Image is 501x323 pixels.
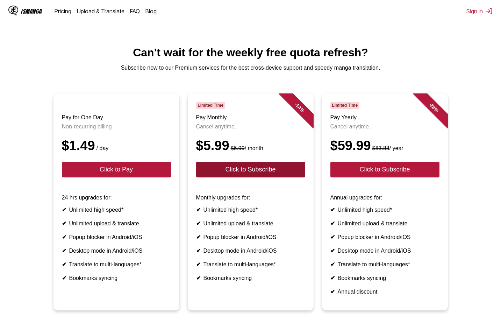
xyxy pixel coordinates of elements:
[196,234,305,240] li: Popup blocker in Android/iOS
[330,289,335,295] b: ✔
[330,114,439,121] h3: Pay Yearly
[196,261,305,268] li: Translate to multi-languages*
[330,220,439,227] li: Unlimited upload & translate
[21,8,42,15] div: IsManga
[413,86,455,128] div: - 28 %
[145,8,157,15] a: Blog
[330,261,335,267] b: ✔
[196,138,305,153] div: $5.99
[371,145,403,151] small: / year
[196,124,305,130] p: Cancel anytime.
[62,124,171,130] p: Non-recurring billing
[62,261,66,267] b: ✔
[330,138,439,153] div: $59.99
[196,162,305,177] button: Click to Subscribe
[62,206,171,213] li: Unlimited high speed*
[330,275,439,281] li: Bookmarks syncing
[62,275,66,281] b: ✔
[196,275,305,281] li: Bookmarks syncing
[330,102,359,109] span: Limited Time
[62,162,171,177] button: Click to Pay
[196,247,305,254] li: Desktop mode in Android/iOS
[330,248,335,254] b: ✔
[330,207,335,213] b: ✔
[330,195,439,201] p: Annual upgrades for:
[62,234,66,240] b: ✔
[330,124,439,130] p: Cancel anytime.
[330,234,335,240] b: ✔
[330,247,439,254] li: Desktop mode in Android/iOS
[196,220,201,226] b: ✔
[62,138,171,153] div: $1.49
[330,206,439,213] li: Unlimited high speed*
[62,247,171,254] li: Desktop mode in Android/iOS
[196,261,201,267] b: ✔
[196,234,201,240] b: ✔
[196,206,305,213] li: Unlimited high speed*
[62,248,66,254] b: ✔
[62,195,171,201] p: 24 hrs upgrades for:
[8,6,18,15] img: IsManga Logo
[330,275,335,281] b: ✔
[330,162,439,177] button: Click to Subscribe
[62,220,66,226] b: ✔
[196,275,201,281] b: ✔
[55,8,71,15] a: Pricing
[231,145,245,151] s: $6.99
[330,234,439,240] li: Popup blocker in Android/iOS
[62,275,171,281] li: Bookmarks syncing
[330,261,439,268] li: Translate to multi-languages*
[95,145,109,151] small: / day
[62,207,66,213] b: ✔
[62,261,171,268] li: Translate to multi-languages*
[62,114,171,121] h3: Pay for One Day
[486,8,493,15] img: Sign out
[196,220,305,227] li: Unlimited upload & translate
[196,207,201,213] b: ✔
[196,102,225,109] span: Limited Time
[196,248,201,254] b: ✔
[330,288,439,295] li: Annual discount
[466,8,493,15] button: Sign In
[62,220,171,227] li: Unlimited upload & translate
[130,8,140,15] a: FAQ
[229,145,263,151] small: / month
[8,6,55,17] a: IsManga LogoIsManga
[196,114,305,121] h3: Pay Monthly
[196,195,305,201] p: Monthly upgrades for:
[372,145,389,151] s: $83.88
[77,8,124,15] a: Upload & Translate
[278,86,320,128] div: - 14 %
[6,46,495,59] h1: Can't wait for the weekly free quota refresh?
[6,65,495,71] p: Subscribe now to our Premium services for the best cross-device support and speedy manga translat...
[330,220,335,226] b: ✔
[62,234,171,240] li: Popup blocker in Android/iOS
